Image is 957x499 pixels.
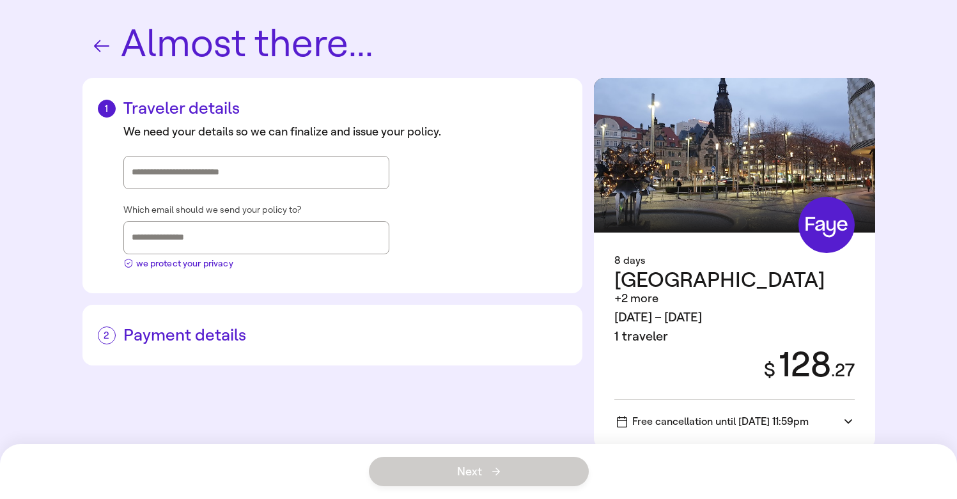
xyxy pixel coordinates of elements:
[457,466,500,477] span: Next
[82,24,875,65] h1: Almost there...
[369,457,589,486] button: Next
[123,254,233,270] button: we protect your privacy
[614,291,658,305] span: +2 more
[614,327,855,346] div: 1 traveler
[98,98,567,118] h2: Traveler details
[614,253,855,268] div: 8 days
[614,268,825,292] span: [GEOGRAPHIC_DATA]
[749,346,855,384] div: 128
[136,257,233,270] span: we protect your privacy
[614,308,855,327] div: [DATE] – [DATE]
[764,358,775,381] span: $
[123,123,567,141] div: We need your details so we can finalize and issue your policy.
[123,204,301,216] span: Which email should we send your policy to?
[617,415,809,427] span: Free cancellation until [DATE] 11:59pm
[831,360,855,381] span: . 27
[98,325,567,345] h2: Payment details
[132,163,381,182] input: Street address, city, state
